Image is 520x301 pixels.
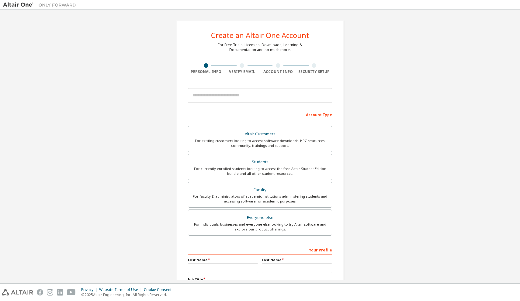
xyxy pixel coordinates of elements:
[260,69,296,74] div: Account Info
[192,130,328,138] div: Altair Customers
[192,222,328,232] div: For individuals, businesses and everyone else looking to try Altair software and explore our prod...
[262,258,332,262] label: Last Name
[224,69,260,74] div: Verify Email
[81,292,175,297] p: © 2025 Altair Engineering, Inc. All Rights Reserved.
[81,287,99,292] div: Privacy
[2,289,33,296] img: altair_logo.svg
[188,245,332,254] div: Your Profile
[37,289,43,296] img: facebook.svg
[296,69,332,74] div: Security Setup
[192,138,328,148] div: For existing customers looking to access software downloads, HPC resources, community, trainings ...
[211,32,309,39] div: Create an Altair One Account
[192,158,328,166] div: Students
[192,194,328,204] div: For faculty & administrators of academic institutions administering students and accessing softwa...
[192,186,328,194] div: Faculty
[188,69,224,74] div: Personal Info
[192,166,328,176] div: For currently enrolled students looking to access the free Altair Student Edition bundle and all ...
[57,289,63,296] img: linkedin.svg
[218,43,302,52] div: For Free Trials, Licenses, Downloads, Learning & Documentation and so much more.
[144,287,175,292] div: Cookie Consent
[188,109,332,119] div: Account Type
[47,289,53,296] img: instagram.svg
[67,289,76,296] img: youtube.svg
[188,258,258,262] label: First Name
[3,2,79,8] img: Altair One
[192,213,328,222] div: Everyone else
[188,277,332,282] label: Job Title
[99,287,144,292] div: Website Terms of Use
